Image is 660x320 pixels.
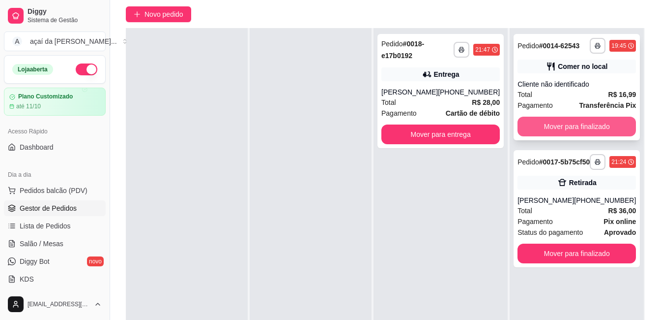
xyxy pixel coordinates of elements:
span: Sistema de Gestão [28,16,102,24]
a: DiggySistema de Gestão [4,4,106,28]
div: Entrega [434,69,459,79]
article: até 11/10 [16,102,41,110]
div: Loja aberta [12,64,53,75]
button: Mover para finalizado [517,244,636,263]
strong: R$ 28,00 [472,98,500,106]
span: Total [517,89,532,100]
a: KDS [4,271,106,287]
article: Plano Customizado [18,93,73,100]
a: Diggy Botnovo [4,254,106,269]
span: Pedidos balcão (PDV) [20,186,87,195]
div: Dia a dia [4,167,106,183]
div: [PERSON_NAME] [517,195,574,205]
span: Total [517,205,532,216]
strong: Cartão de débito [446,109,500,117]
span: Pagamento [517,100,553,111]
strong: Pix online [603,218,636,225]
span: Pedido [517,158,539,166]
strong: # 0014-62543 [539,42,580,50]
strong: R$ 36,00 [608,207,636,215]
span: [EMAIL_ADDRESS][DOMAIN_NAME] [28,300,90,308]
a: Lista de Pedidos [4,218,106,234]
div: [PHONE_NUMBER] [438,87,500,97]
div: Retirada [569,178,597,188]
button: Pedidos balcão (PDV) [4,183,106,198]
div: açaí da [PERSON_NAME] ... [30,36,117,46]
a: Gestor de Pedidos [4,200,106,216]
span: Pagamento [517,216,553,227]
span: Pedido [381,40,403,48]
span: Dashboard [20,142,54,152]
strong: Transferência Pix [579,101,636,109]
span: Salão / Mesas [20,239,63,249]
strong: R$ 16,99 [608,91,636,98]
strong: # 0017-5b75cf50 [539,158,590,166]
span: KDS [20,274,34,284]
span: Diggy [28,7,102,16]
span: Novo pedido [144,9,183,20]
span: Diggy Bot [20,256,50,266]
span: Gestor de Pedidos [20,203,77,213]
button: Select a team [4,32,106,51]
div: Cliente não identificado [517,79,636,89]
strong: aprovado [604,228,636,236]
button: Mover para finalizado [517,117,636,136]
a: Dashboard [4,139,106,155]
a: Plano Customizadoaté 11/10 [4,88,106,116]
span: Status do pagamento [517,227,583,238]
span: A [12,36,22,46]
div: [PERSON_NAME] [381,87,438,97]
button: Mover para entrega [381,125,500,144]
div: 21:24 [611,158,626,166]
span: plus [134,11,141,18]
strong: # 0018-e17b0192 [381,40,424,60]
div: Comer no local [558,62,607,71]
div: 21:47 [475,46,490,54]
a: Salão / Mesas [4,236,106,252]
span: Pedido [517,42,539,50]
button: [EMAIL_ADDRESS][DOMAIN_NAME] [4,292,106,316]
button: Novo pedido [126,6,191,22]
button: Alterar Status [76,64,97,75]
div: [PHONE_NUMBER] [574,195,636,205]
span: Total [381,97,396,108]
span: Pagamento [381,108,417,119]
div: 19:45 [611,42,626,50]
span: Lista de Pedidos [20,221,71,231]
div: Acesso Rápido [4,124,106,139]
